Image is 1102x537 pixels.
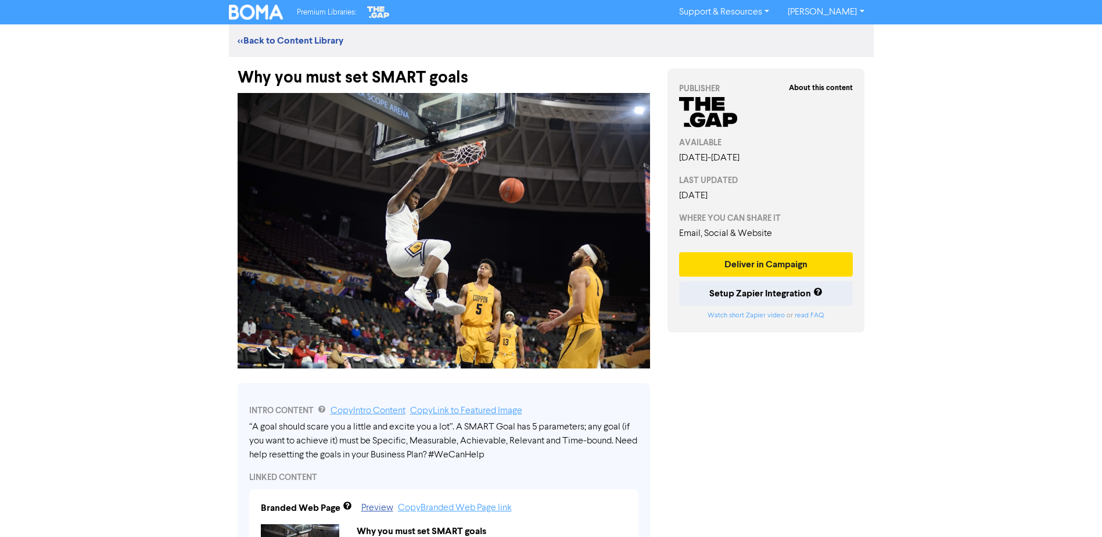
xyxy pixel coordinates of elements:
[795,312,824,319] a: read FAQ
[331,406,405,416] a: Copy Intro Content
[778,3,873,22] a: [PERSON_NAME]
[398,503,512,513] a: Copy Branded Web Page link
[229,5,283,20] img: BOMA Logo
[679,281,853,306] button: Setup Zapier Integration
[679,252,853,277] button: Deliver in Campaign
[679,189,853,203] div: [DATE]
[679,174,853,187] div: LAST UPDATED
[679,310,853,321] div: or
[238,57,650,87] div: Why you must set SMART goals
[410,406,522,416] a: Copy Link to Featured Image
[249,404,638,418] div: INTRO CONTENT
[361,503,393,513] a: Preview
[670,3,778,22] a: Support & Resources
[679,83,853,95] div: PUBLISHER
[679,151,853,165] div: [DATE] - [DATE]
[679,137,853,149] div: AVAILABLE
[1044,481,1102,537] iframe: Chat Widget
[679,212,853,224] div: WHERE YOU CAN SHARE IT
[365,5,391,20] img: The Gap
[261,501,340,515] div: Branded Web Page
[249,471,638,484] div: LINKED CONTENT
[297,9,356,16] span: Premium Libraries:
[249,420,638,462] div: “A goal should scare you a little and excite you a lot”. A SMART Goal has 5 parameters; any goal ...
[708,312,785,319] a: Watch short Zapier video
[789,83,853,92] strong: About this content
[679,227,853,241] div: Email, Social & Website
[238,35,343,46] a: <<Back to Content Library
